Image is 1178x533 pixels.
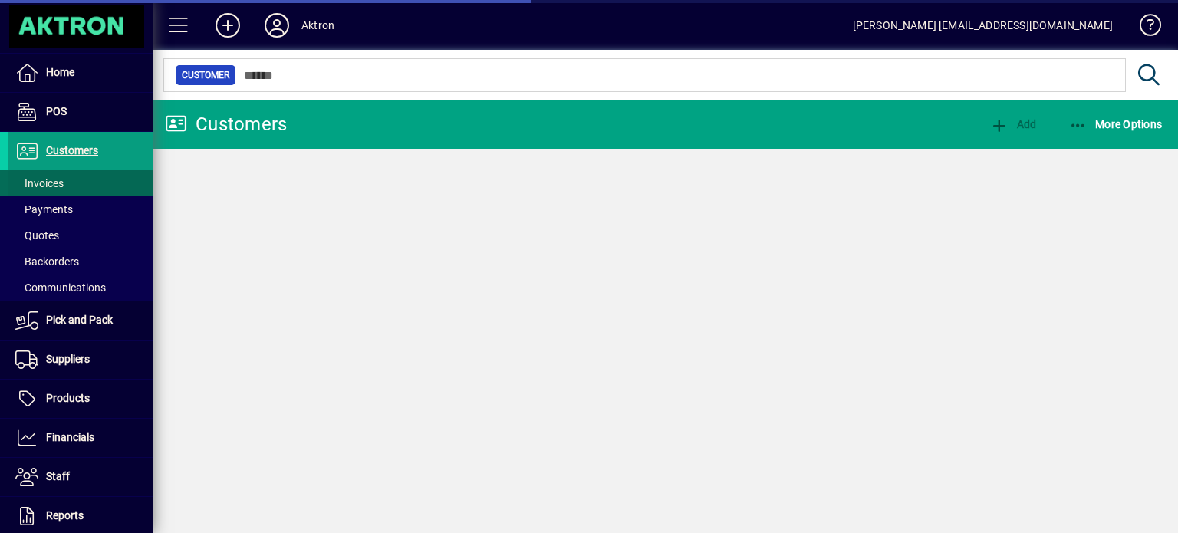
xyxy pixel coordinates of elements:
[15,281,106,294] span: Communications
[46,431,94,443] span: Financials
[15,255,79,268] span: Backorders
[252,12,301,39] button: Profile
[8,380,153,418] a: Products
[1065,110,1166,138] button: More Options
[8,458,153,496] a: Staff
[990,118,1036,130] span: Add
[986,110,1040,138] button: Add
[46,314,113,326] span: Pick and Pack
[8,341,153,379] a: Suppliers
[15,177,64,189] span: Invoices
[8,222,153,248] a: Quotes
[46,66,74,78] span: Home
[8,301,153,340] a: Pick and Pack
[301,13,334,38] div: Aktron
[46,470,70,482] span: Staff
[203,12,252,39] button: Add
[182,67,229,83] span: Customer
[8,248,153,275] a: Backorders
[8,93,153,131] a: POS
[8,419,153,457] a: Financials
[15,203,73,216] span: Payments
[853,13,1113,38] div: [PERSON_NAME] [EMAIL_ADDRESS][DOMAIN_NAME]
[15,229,59,242] span: Quotes
[8,275,153,301] a: Communications
[8,196,153,222] a: Payments
[46,144,98,156] span: Customers
[1069,118,1163,130] span: More Options
[1128,3,1159,53] a: Knowledge Base
[46,392,90,404] span: Products
[46,509,84,521] span: Reports
[46,353,90,365] span: Suppliers
[46,105,67,117] span: POS
[165,112,287,137] div: Customers
[8,170,153,196] a: Invoices
[8,54,153,92] a: Home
